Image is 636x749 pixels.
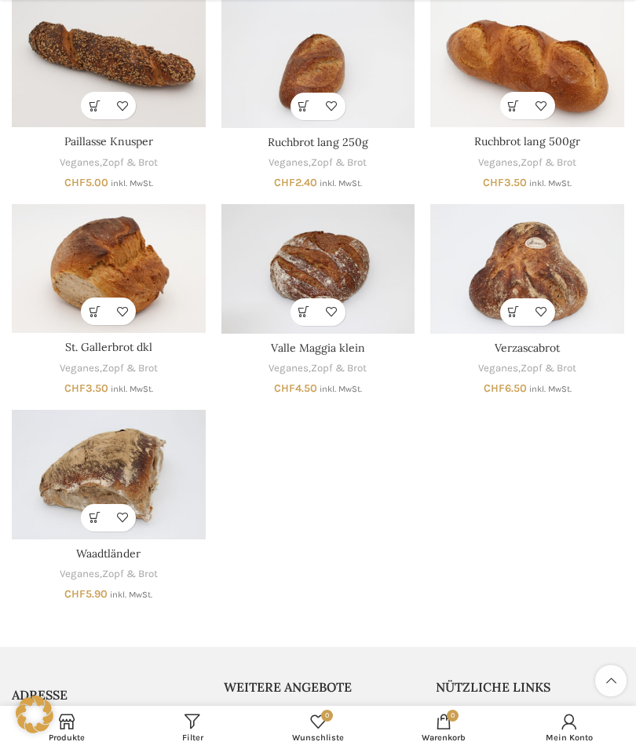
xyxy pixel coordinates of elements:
a: Mein Konto [506,710,632,745]
span: CHF [64,382,86,395]
bdi: 6.50 [484,382,527,395]
span: CHF [64,176,86,189]
span: CHF [484,382,505,395]
small: inkl. MwSt. [529,178,572,188]
a: In den Warenkorb legen: „Ruchbrot lang 250g“ [291,93,318,120]
a: Valle Maggia klein [221,204,415,334]
span: CHF [274,176,295,189]
div: , [221,361,415,376]
div: My cart [381,710,506,745]
div: , [221,155,415,170]
a: Ruchbrot lang 500gr [474,134,580,148]
a: Ruchbrot lang 250g [268,135,368,149]
a: Veganes [60,567,100,582]
a: Veganes [478,155,518,170]
div: , [12,155,206,170]
a: Verzascabrot [495,341,560,355]
a: Veganes [269,155,309,170]
a: 0 Warenkorb [381,710,506,745]
bdi: 2.40 [274,176,317,189]
a: Veganes [269,361,309,376]
div: , [12,567,206,582]
span: Mein Konto [514,733,624,743]
div: Meine Wunschliste [255,710,381,745]
bdi: 5.90 [64,587,108,601]
a: Verzascabrot [430,204,624,334]
a: Waadtländer [76,546,141,561]
a: Veganes [60,361,100,376]
small: inkl. MwSt. [111,178,153,188]
a: Zopf & Brot [102,155,158,170]
bdi: 3.50 [64,382,108,395]
div: , [430,155,624,170]
a: Zopf & Brot [521,155,576,170]
bdi: 4.50 [274,382,317,395]
small: inkl. MwSt. [320,178,362,188]
small: inkl. MwSt. [111,384,153,394]
a: 0 Wunschliste [255,710,381,745]
a: St. Gallerbrot dkl [65,340,152,354]
a: Scroll to top button [595,665,627,696]
span: CHF [483,176,504,189]
span: 0 [447,710,459,722]
a: Valle Maggia klein [271,341,365,355]
a: Zopf & Brot [311,361,367,376]
a: Zopf & Brot [102,361,158,376]
bdi: 3.50 [483,176,527,189]
span: CHF [64,587,86,601]
a: In den Warenkorb legen: „Ruchbrot lang 500gr“ [500,92,528,119]
bdi: 5.00 [64,176,108,189]
a: Waadtländer [12,410,206,539]
h5: Weitere Angebote [224,678,412,696]
a: In den Warenkorb legen: „St. Gallerbrot dkl“ [81,298,108,325]
a: Paillasse Knusper [64,134,153,148]
a: In den Warenkorb legen: „Verzascabrot“ [500,298,528,326]
small: inkl. MwSt. [110,590,152,600]
span: Filter [137,733,247,743]
a: In den Warenkorb legen: „Paillasse Knusper“ [81,92,108,119]
a: Filter [130,710,255,745]
a: Zopf & Brot [311,155,367,170]
span: Wunschliste [263,733,373,743]
a: Zopf & Brot [521,361,576,376]
a: In den Warenkorb legen: „Valle Maggia klein“ [291,298,318,326]
a: In den Warenkorb legen: „Waadtländer“ [81,504,108,532]
div: , [430,361,624,376]
span: Warenkorb [389,733,499,743]
a: Veganes [60,155,100,170]
h5: Nützliche Links [436,678,624,696]
a: Veganes [478,361,518,376]
span: 0 [321,710,333,722]
div: , [12,361,206,376]
a: Zopf & Brot [102,567,158,582]
a: St. Gallerbrot dkl [12,204,206,333]
small: inkl. MwSt. [529,384,572,394]
span: CHF [274,382,295,395]
small: inkl. MwSt. [320,384,362,394]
